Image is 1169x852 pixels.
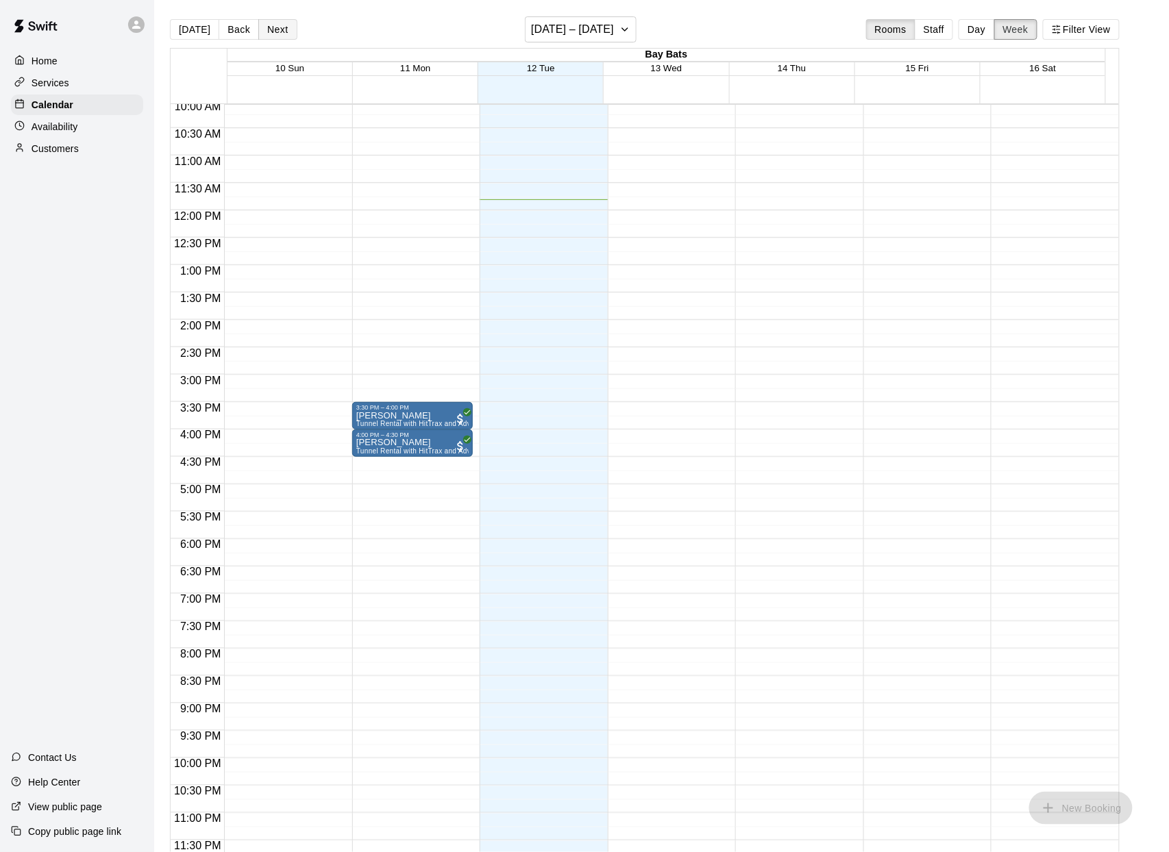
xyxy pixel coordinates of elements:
[177,484,225,496] span: 5:00 PM
[454,440,467,453] span: All customers have paid
[177,566,225,578] span: 6:30 PM
[171,210,224,222] span: 12:00 PM
[177,649,225,660] span: 8:00 PM
[866,19,915,40] button: Rooms
[32,120,78,134] p: Availability
[177,457,225,468] span: 4:30 PM
[11,138,143,159] a: Customers
[177,429,225,441] span: 4:00 PM
[219,19,259,40] button: Back
[915,19,954,40] button: Staff
[171,101,225,112] span: 10:00 AM
[906,63,929,73] button: 15 Fri
[177,594,225,605] span: 7:00 PM
[170,19,219,40] button: [DATE]
[177,320,225,331] span: 2:00 PM
[177,703,225,715] span: 9:00 PM
[356,404,469,411] div: 3:30 PM – 4:00 PM
[994,19,1037,40] button: Week
[959,19,994,40] button: Day
[356,420,552,427] span: Tunnel Rental with HitTrax and Advanced Pitching Machines
[275,63,304,73] button: 10 Sun
[171,840,224,852] span: 11:30 PM
[177,731,225,742] span: 9:30 PM
[177,292,225,304] span: 1:30 PM
[171,813,224,825] span: 11:00 PM
[352,402,473,429] div: 3:30 PM – 4:00 PM: Kim Mannion
[28,751,77,764] p: Contact Us
[356,431,469,438] div: 4:00 PM – 4:30 PM
[177,347,225,359] span: 2:30 PM
[352,429,473,457] div: 4:00 PM – 4:30 PM: Kim Mannion
[32,142,79,155] p: Customers
[177,512,225,523] span: 5:30 PM
[525,16,637,42] button: [DATE] – [DATE]
[1030,63,1057,73] button: 16 Sat
[11,116,143,137] a: Availability
[11,95,143,115] a: Calendar
[651,63,682,73] button: 13 Wed
[356,447,552,455] span: Tunnel Rental with HitTrax and Advanced Pitching Machines
[177,375,225,386] span: 3:00 PM
[258,19,297,40] button: Next
[778,63,806,73] button: 14 Thu
[454,412,467,426] span: All customers have paid
[171,758,224,770] span: 10:00 PM
[177,676,225,688] span: 8:30 PM
[32,76,69,90] p: Services
[32,54,58,68] p: Home
[177,539,225,551] span: 6:00 PM
[1029,801,1133,813] span: You don't have the permission to add bookings
[177,621,225,633] span: 7:30 PM
[227,49,1105,62] div: Bay Bats
[171,183,225,195] span: 11:30 AM
[527,63,555,73] button: 12 Tue
[28,775,80,789] p: Help Center
[531,20,614,39] h6: [DATE] – [DATE]
[400,63,430,73] button: 11 Mon
[177,265,225,277] span: 1:00 PM
[1043,19,1120,40] button: Filter View
[177,402,225,414] span: 3:30 PM
[28,825,121,838] p: Copy public page link
[171,238,224,249] span: 12:30 PM
[11,73,143,93] a: Services
[171,786,224,797] span: 10:30 PM
[32,98,73,112] p: Calendar
[171,155,225,167] span: 11:00 AM
[28,800,102,814] p: View public page
[11,51,143,71] a: Home
[171,128,225,140] span: 10:30 AM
